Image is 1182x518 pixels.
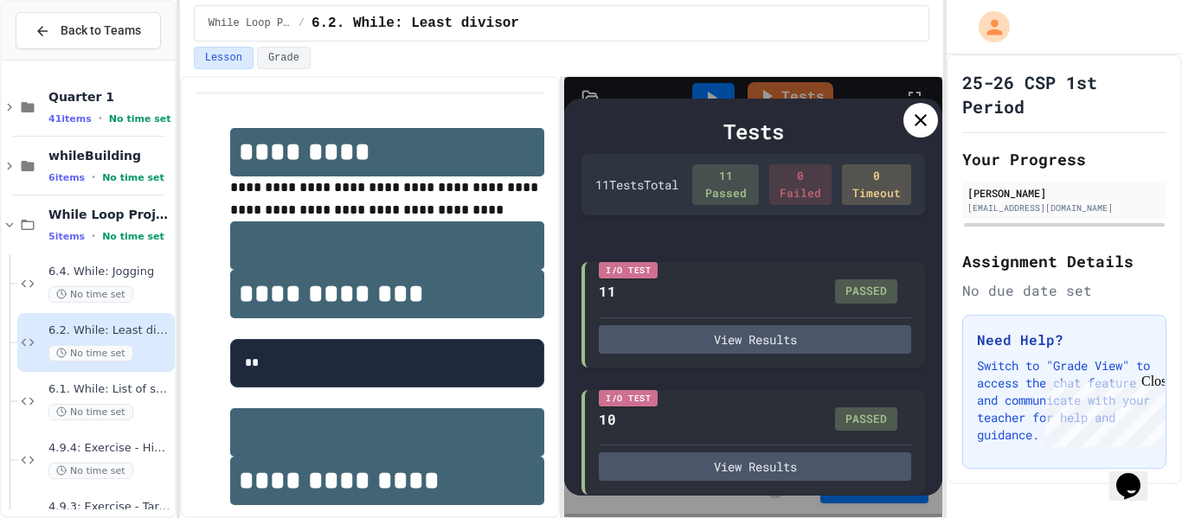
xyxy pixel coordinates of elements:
span: No time set [48,463,133,479]
p: Switch to "Grade View" to access the chat feature and communicate with your teacher for help and ... [977,357,1152,444]
div: My Account [960,7,1014,47]
span: No time set [102,231,164,242]
h2: Your Progress [962,147,1166,171]
div: 11 Passed [692,164,759,205]
span: 5 items [48,231,85,242]
span: 4.9.4: Exercise - Higher or Lower I [48,441,171,456]
span: While Loop Projects [209,16,292,30]
span: No time set [102,172,164,183]
iframe: chat widget [1109,449,1165,501]
span: While Loop Projects [48,207,171,222]
span: • [92,170,95,184]
button: Lesson [194,47,254,69]
span: 6 items [48,172,85,183]
h3: Need Help? [977,329,1152,350]
button: View Results [599,452,911,481]
span: Quarter 1 [48,89,171,105]
div: 11 [599,281,616,302]
span: • [92,229,95,243]
span: 6.1. While: List of squares [48,382,171,397]
div: I/O Test [599,390,658,406]
div: Tests [581,116,925,147]
span: No time set [48,286,133,303]
span: whileBuilding [48,148,171,163]
span: / [299,16,305,30]
span: No time set [48,404,133,420]
span: 6.2. While: Least divisor [48,323,171,338]
button: Back to Teams [16,12,161,49]
div: No due date set [962,280,1166,301]
div: [EMAIL_ADDRESS][DOMAIN_NAME] [967,201,1161,214]
span: 4.9.3: Exercise - Target Sum [48,500,171,515]
button: View Results [599,325,911,354]
div: [PERSON_NAME] [967,185,1161,201]
h1: 25-26 CSP 1st Period [962,70,1166,118]
span: No time set [48,345,133,361]
div: PASSED [835,407,897,432]
iframe: chat widget [1038,374,1165,447]
span: 6.2. While: Least divisor [312,13,519,34]
span: 41 items [48,113,92,125]
div: I/O Test [599,262,658,278]
button: Grade [257,47,311,69]
span: No time set [109,113,171,125]
div: 0 Failed [769,164,832,205]
div: 0 Timeout [842,164,911,205]
div: 11 Test s Total [595,176,678,194]
div: PASSED [835,279,897,304]
h2: Assignment Details [962,249,1166,273]
span: 6.4. While: Jogging [48,265,171,279]
div: Chat with us now!Close [7,7,119,110]
div: 10 [599,409,616,430]
span: • [99,112,102,125]
span: Back to Teams [61,22,141,40]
